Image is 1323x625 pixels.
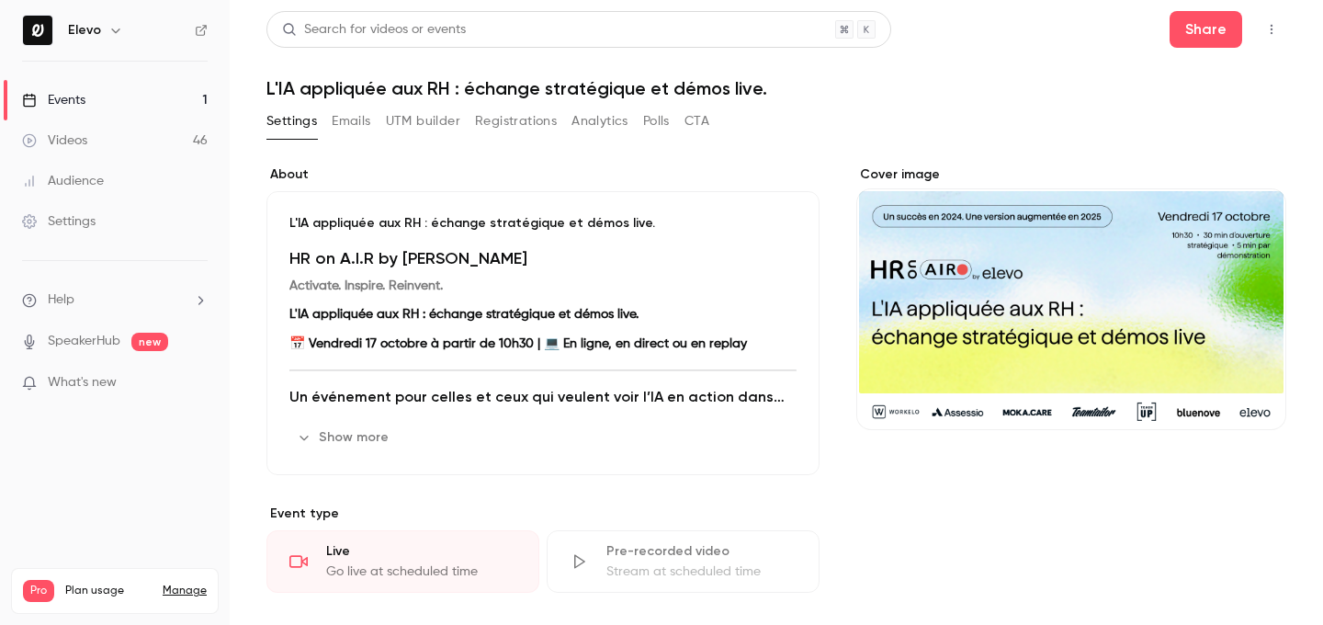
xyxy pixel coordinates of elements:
div: Settings [22,212,96,231]
div: Videos [22,131,87,150]
span: Help [48,290,74,310]
strong: L'IA appliquée aux RH : échange stratégique et démos live. [289,308,639,321]
button: Share [1170,11,1242,48]
button: CTA [684,107,709,136]
span: new [131,333,168,351]
div: Events [22,91,85,109]
div: Live [326,542,516,561]
div: Audience [22,172,104,190]
li: help-dropdown-opener [22,290,208,310]
div: Search for videos or events [282,20,466,40]
div: Go live at scheduled time [326,562,516,581]
strong: Activate. Inspire. Reinvent. [289,279,443,292]
button: Emails [332,107,370,136]
div: Stream at scheduled time [606,562,797,581]
p: L'IA appliquée aux RH : échange stratégique et démos live. [289,214,797,233]
label: About [266,165,820,184]
button: UTM builder [386,107,460,136]
button: Analytics [571,107,628,136]
span: Plan usage [65,584,152,598]
label: Cover image [856,165,1286,184]
iframe: Noticeable Trigger [186,375,208,392]
h2: Un événement pour celles et ceux qui veulent voir l’IA en action dans les RH. [289,386,797,408]
div: LiveGo live at scheduled time [266,530,539,593]
section: Cover image [856,165,1286,430]
a: SpeakerHub [48,332,120,351]
span: Pro [23,580,54,602]
button: Settings [266,107,317,136]
strong: 📅 Vendredi 17 octobre à partir de 10h30 | 💻 En ligne, en direct ou en replay [289,337,747,350]
div: Pre-recorded videoStream at scheduled time [547,530,820,593]
h1: HR on A.I.R by [PERSON_NAME] [289,247,797,269]
button: Show more [289,423,400,452]
a: Manage [163,584,207,598]
h1: L'IA appliquée aux RH : échange stratégique et démos live. [266,77,1286,99]
span: What's new [48,373,117,392]
img: Elevo [23,16,52,45]
button: Polls [643,107,670,136]
div: Pre-recorded video [606,542,797,561]
p: Event type [266,505,820,523]
button: Registrations [475,107,557,136]
h6: Elevo [68,21,101,40]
